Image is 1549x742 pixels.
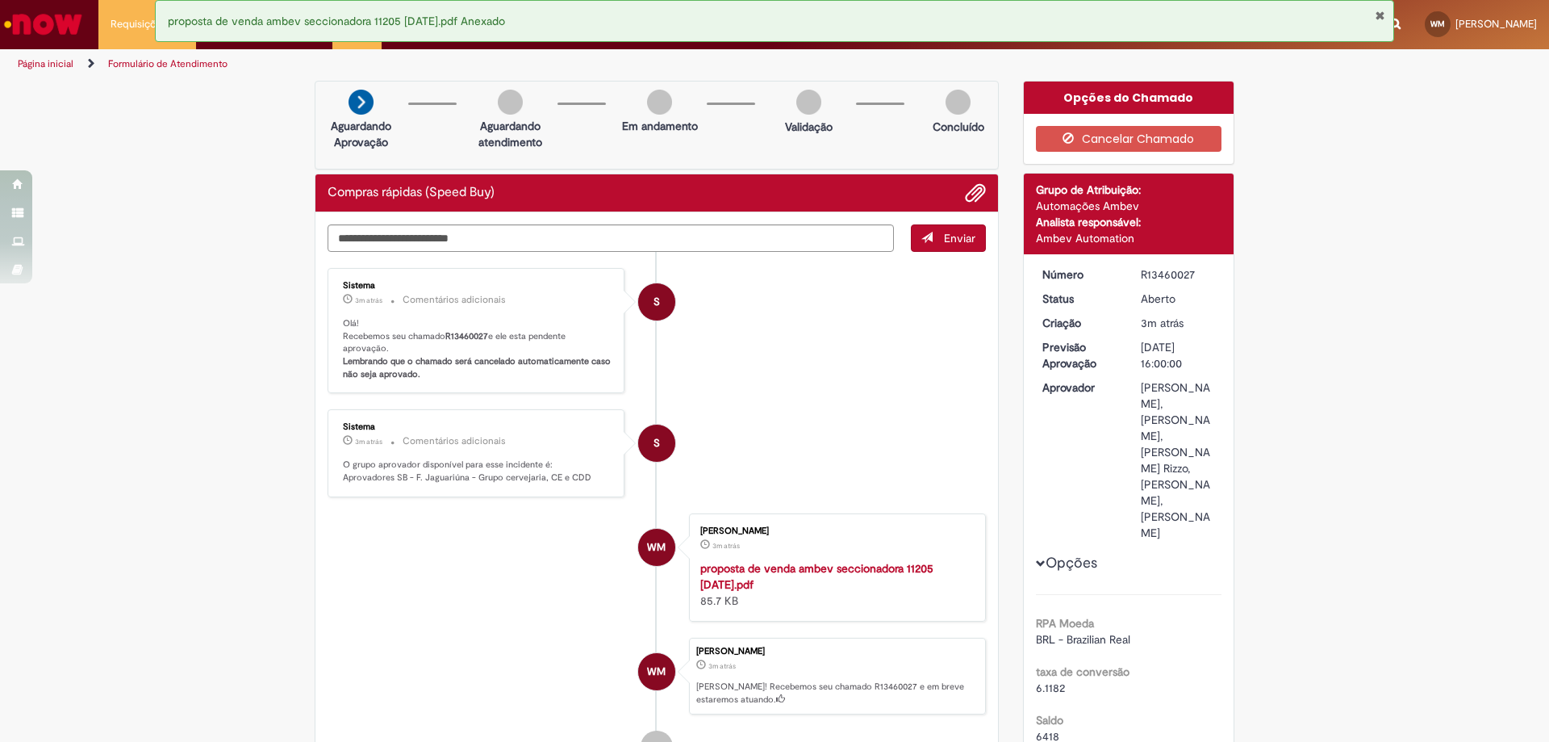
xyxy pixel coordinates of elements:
img: ServiceNow [2,8,85,40]
span: 6.1182 [1036,681,1065,695]
img: img-circle-grey.png [946,90,971,115]
img: img-circle-grey.png [647,90,672,115]
p: Aguardando atendimento [471,118,549,150]
img: img-circle-grey.png [796,90,821,115]
b: RPA Moeda [1036,616,1094,631]
li: Wesley Fernandes De Matos [328,638,986,715]
div: Automações Ambev [1036,198,1222,214]
button: Fechar Notificação [1375,9,1385,22]
img: arrow-next.png [349,90,374,115]
div: System [638,283,675,321]
div: [DATE] 16:00:00 [1141,339,1216,371]
div: Grupo de Atribuição: [1036,182,1222,198]
span: 3m atrás [1141,316,1184,330]
button: Cancelar Chamado [1036,126,1222,152]
button: Adicionar anexos [965,182,986,203]
img: img-circle-grey.png [498,90,523,115]
p: Em andamento [622,118,698,134]
a: Página inicial [18,57,73,70]
dt: Aprovador [1030,379,1129,396]
div: 85.7 KB [700,560,969,609]
a: proposta de venda ambev seccionadora 11205 [DATE].pdf [700,561,933,592]
div: Wesley Fernandes De Matos [638,653,675,690]
p: Validação [785,119,833,135]
p: O grupo aprovador disponível para esse incidente é: Aprovadores SB - F. Jaguariúna - Grupo cervej... [343,459,612,484]
span: WM [1430,19,1445,29]
span: S [653,424,660,463]
div: Aberto [1141,291,1216,307]
div: Wesley Fernandes De Matos [638,529,675,566]
span: BRL - Brazilian Real [1036,632,1130,647]
div: R13460027 [1141,266,1216,283]
dt: Previsão Aprovação [1030,339,1129,371]
h2: Compras rápidas (Speed Buy) Histórico de tíquete [328,186,495,200]
div: [PERSON_NAME], [PERSON_NAME], [PERSON_NAME] Rizzo, [PERSON_NAME], [PERSON_NAME] [1141,379,1216,541]
span: 3m atrás [355,296,382,305]
div: [PERSON_NAME] [696,647,977,656]
b: Saldo [1036,713,1063,727]
p: Olá! Recebemos seu chamado e ele esta pendente aprovação. [343,317,612,381]
small: Comentários adicionais [403,434,506,448]
div: Ambev Automation [1036,230,1222,246]
span: WM [647,528,666,567]
span: 3m atrás [712,541,740,551]
time: 28/08/2025 20:29:11 [712,541,740,551]
p: Concluído [933,119,984,135]
dt: Número [1030,266,1129,283]
b: taxa de conversão [1036,664,1129,679]
div: Opções do Chamado [1024,82,1234,114]
time: 28/08/2025 20:29:24 [355,437,382,446]
textarea: Digite sua mensagem aqui... [328,224,894,252]
div: System [638,425,675,462]
span: S [653,283,660,321]
a: Formulário de Atendimento [108,57,228,70]
time: 28/08/2025 20:29:15 [1141,316,1184,330]
div: Analista responsável: [1036,214,1222,230]
time: 28/08/2025 20:29:15 [708,661,736,671]
p: [PERSON_NAME]! Recebemos seu chamado R13460027 e em breve estaremos atuando. [696,681,977,706]
div: Sistema [343,422,612,432]
div: 28/08/2025 20:29:15 [1141,315,1216,331]
time: 28/08/2025 20:29:28 [355,296,382,305]
span: Requisições [111,16,167,32]
span: Enviar [944,231,975,245]
span: proposta de venda ambev seccionadora 11205 [DATE].pdf Anexado [168,14,505,28]
span: WM [647,652,666,691]
small: Comentários adicionais [403,293,506,307]
b: R13460027 [445,330,488,342]
dt: Status [1030,291,1129,307]
dt: Criação [1030,315,1129,331]
span: 3m atrás [355,437,382,446]
b: Lembrando que o chamado será cancelado automaticamente caso não seja aprovado. [343,355,613,380]
p: Aguardando Aprovação [322,118,400,150]
div: [PERSON_NAME] [700,526,969,536]
span: 3m atrás [708,661,736,671]
button: Enviar [911,224,986,252]
ul: Trilhas de página [12,49,1021,79]
span: [PERSON_NAME] [1455,17,1537,31]
div: Sistema [343,281,612,291]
